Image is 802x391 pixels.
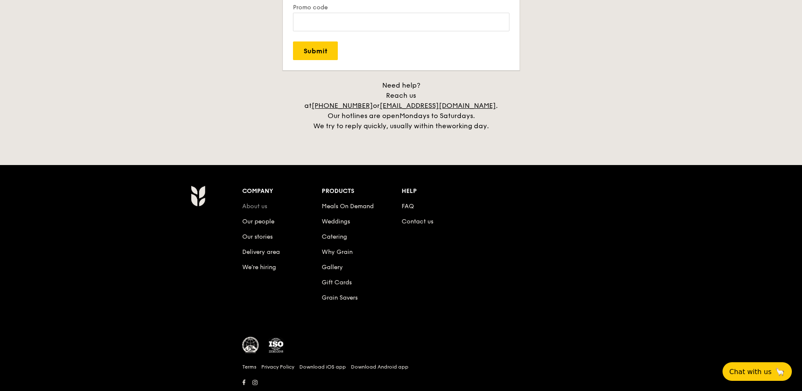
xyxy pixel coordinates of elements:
[322,233,347,240] a: Catering
[312,102,373,110] a: [PHONE_NUMBER]
[191,185,205,207] img: AYc88T3wAAAABJRU5ErkJggg==
[293,41,338,60] input: Submit
[299,363,346,370] a: Download iOS app
[351,363,408,370] a: Download Android app
[322,185,402,197] div: Products
[446,122,489,130] span: working day.
[322,248,353,256] a: Why Grain
[322,294,358,301] a: Grain Savers
[402,218,433,225] a: Contact us
[242,218,274,225] a: Our people
[322,218,350,225] a: Weddings
[242,233,273,240] a: Our stories
[775,367,785,377] span: 🦙
[322,264,343,271] a: Gallery
[400,112,475,120] span: Mondays to Saturdays.
[242,185,322,197] div: Company
[242,248,280,256] a: Delivery area
[261,363,294,370] a: Privacy Policy
[242,337,259,354] img: MUIS Halal Certified
[293,4,509,11] label: Promo code
[322,203,374,210] a: Meals On Demand
[296,80,507,131] div: Need help? Reach us at or . Our hotlines are open We try to reply quickly, usually within the
[402,185,482,197] div: Help
[723,362,792,381] button: Chat with us🦙
[242,203,267,210] a: About us
[268,337,285,354] img: ISO Certified
[242,264,276,271] a: We’re hiring
[322,279,352,286] a: Gift Cards
[729,368,772,376] span: Chat with us
[380,102,496,110] a: [EMAIL_ADDRESS][DOMAIN_NAME]
[402,203,414,210] a: FAQ
[242,363,256,370] a: Terms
